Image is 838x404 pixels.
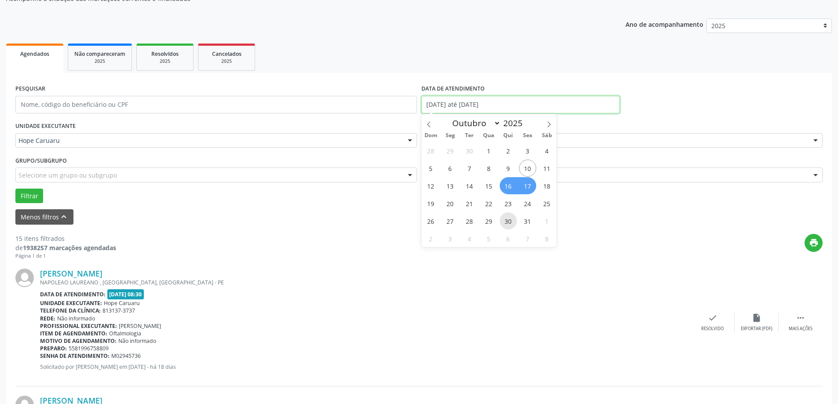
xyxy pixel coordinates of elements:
b: Senha de atendimento: [40,352,110,360]
label: Grupo/Subgrupo [15,154,67,167]
span: 813137-3737 [102,307,135,314]
span: Novembro 7, 2025 [519,230,536,247]
b: Unidade executante: [40,299,102,307]
span: Agendados [20,50,49,58]
span: M02945736 [111,352,141,360]
div: de [15,243,116,252]
select: Month [448,117,501,129]
span: Hope Caruaru [18,136,399,145]
button: Menos filtroskeyboard_arrow_up [15,209,73,225]
span: Setembro 30, 2025 [461,142,478,159]
span: Dom [421,133,441,138]
span: Outubro 3, 2025 [519,142,536,159]
i: check [708,313,717,323]
span: Outubro 1, 2025 [480,142,498,159]
span: Sáb [537,133,556,138]
span: Setembro 28, 2025 [422,142,439,159]
span: Novembro 1, 2025 [538,212,556,229]
p: Solicitado por [PERSON_NAME] em [DATE] - há 18 dias [40,363,691,371]
span: Outubro 18, 2025 [538,177,556,194]
div: Página 1 de 1 [15,252,116,260]
span: Oftalmologia [109,330,141,337]
input: Year [501,117,530,129]
b: Telefone da clínica: [40,307,101,314]
span: Não compareceram [74,50,125,58]
label: DATA DE ATENDIMENTO [421,82,485,96]
label: UNIDADE EXECUTANTE [15,120,76,133]
span: Outubro 11, 2025 [538,160,556,177]
span: [PERSON_NAME] [119,322,161,330]
label: PESQUISAR [15,82,45,96]
a: [PERSON_NAME] [40,269,102,278]
b: Item de agendamento: [40,330,107,337]
span: 5581996758809 [69,345,109,352]
i: keyboard_arrow_up [59,212,69,222]
img: img [15,269,34,287]
span: Seg [440,133,460,138]
b: Preparo: [40,345,67,352]
span: Outubro 6, 2025 [442,160,459,177]
span: Novembro 2, 2025 [422,230,439,247]
span: Não informado [118,337,156,345]
span: Setembro 29, 2025 [442,142,459,159]
div: 2025 [143,58,187,65]
span: Outubro 24, 2025 [519,195,536,212]
span: Sex [518,133,537,138]
b: Profissional executante: [40,322,117,330]
div: NAPOLEAO LAUREANO , [GEOGRAPHIC_DATA], [GEOGRAPHIC_DATA] - PE [40,279,691,286]
i:  [796,313,805,323]
b: Motivo de agendamento: [40,337,117,345]
span: Cancelados [212,50,242,58]
div: Mais ações [789,326,812,332]
i: insert_drive_file [752,313,761,323]
span: Hope Caruaru [104,299,140,307]
span: Outubro 27, 2025 [442,212,459,229]
span: Novembro 5, 2025 [480,230,498,247]
span: Outubro 31, 2025 [519,212,536,229]
i: print [809,238,819,247]
span: Outubro 14, 2025 [461,177,478,194]
b: Rede: [40,315,55,322]
span: Outubro 22, 2025 [480,195,498,212]
span: Outubro 10, 2025 [519,160,536,177]
span: Todos os profissionais [424,136,805,145]
span: Outubro 4, 2025 [538,142,556,159]
span: Outubro 12, 2025 [422,177,439,194]
span: Outubro 26, 2025 [422,212,439,229]
span: Ter [460,133,479,138]
b: Data de atendimento: [40,291,106,298]
span: Outubro 5, 2025 [422,160,439,177]
span: Outubro 28, 2025 [461,212,478,229]
span: Outubro 8, 2025 [480,160,498,177]
span: Selecione um grupo ou subgrupo [18,171,117,180]
strong: 1938257 marcações agendadas [23,244,116,252]
span: Outubro 15, 2025 [480,177,498,194]
span: Qui [498,133,518,138]
span: Outubro 9, 2025 [500,160,517,177]
span: Outubro 29, 2025 [480,212,498,229]
span: Novembro 6, 2025 [500,230,517,247]
div: Resolvido [701,326,724,332]
span: Não informado [57,315,95,322]
span: Outubro 2, 2025 [500,142,517,159]
span: Novembro 3, 2025 [442,230,459,247]
span: Outubro 23, 2025 [500,195,517,212]
span: Outubro 25, 2025 [538,195,556,212]
div: Exportar (PDF) [741,326,772,332]
span: Outubro 13, 2025 [442,177,459,194]
input: Selecione um intervalo [421,96,620,113]
span: Outubro 21, 2025 [461,195,478,212]
span: Outubro 19, 2025 [422,195,439,212]
span: Qua [479,133,498,138]
span: [DATE] 08:30 [107,289,144,299]
div: 2025 [74,58,125,65]
p: Ano de acompanhamento [626,18,703,29]
span: Outubro 20, 2025 [442,195,459,212]
span: Outubro 30, 2025 [500,212,517,229]
button: Filtrar [15,189,43,204]
span: Outubro 17, 2025 [519,177,536,194]
span: Resolvidos [151,50,179,58]
div: 2025 [205,58,249,65]
span: Outubro 7, 2025 [461,160,478,177]
button: print [805,234,823,252]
